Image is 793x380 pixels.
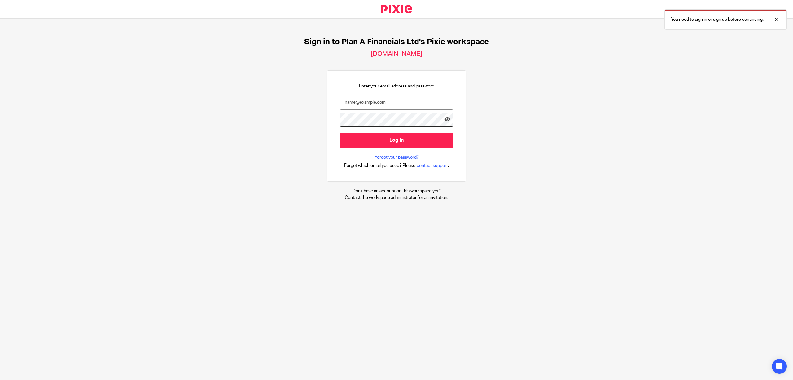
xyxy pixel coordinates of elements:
[345,194,448,201] p: Contact the workspace administrator for an invitation.
[671,16,764,23] p: You need to sign in or sign up before continuing.
[345,188,448,194] p: Don't have an account on this workspace yet?
[304,37,489,47] h1: Sign in to Plan A Financials Ltd's Pixie workspace
[340,133,453,148] input: Log in
[344,162,449,169] div: .
[359,83,434,89] p: Enter your email address and password
[375,154,419,160] a: Forgot your password?
[340,96,453,110] input: name@example.com
[417,163,448,169] span: contact support
[344,163,415,169] span: Forgot which email you used? Please
[371,50,422,58] h2: [DOMAIN_NAME]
